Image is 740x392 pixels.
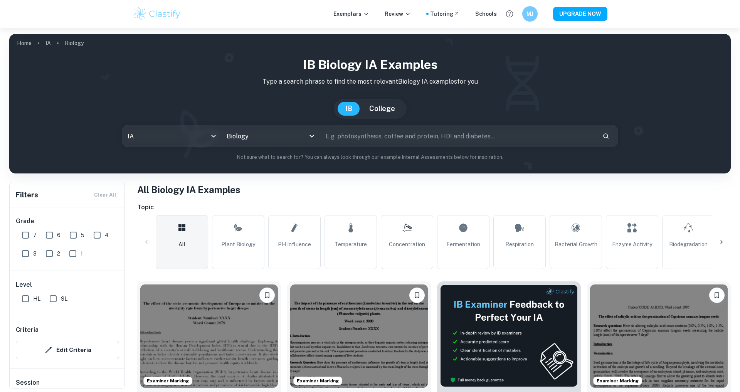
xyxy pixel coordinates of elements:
[33,231,37,239] span: 7
[669,240,708,249] span: Biodegradation
[16,217,119,226] h6: Grade
[16,325,39,335] h6: Criteria
[122,125,221,147] div: IA
[333,10,369,18] p: Exemplars
[17,38,32,49] a: Home
[33,249,37,258] span: 3
[137,203,731,212] h6: Topic
[15,77,725,86] p: Type a search phrase to find the most relevant Biology IA examples for you
[526,10,535,18] h6: MJ
[338,102,360,116] button: IB
[81,231,84,239] span: 5
[522,6,538,22] button: MJ
[57,249,60,258] span: 2
[178,240,185,249] span: All
[385,10,411,18] p: Review
[221,240,255,249] span: Plant Biology
[306,131,317,141] button: Open
[57,231,61,239] span: 6
[16,190,38,200] h6: Filters
[290,284,428,388] img: Biology IA example thumbnail: How does the presence of earthworms infl
[505,240,534,249] span: Respiration
[45,38,51,49] a: IA
[555,240,597,249] span: Bacterial Growth
[475,10,497,18] a: Schools
[144,377,192,384] span: Examiner Marking
[133,6,182,22] img: Clastify logo
[335,240,367,249] span: Temperature
[105,231,109,239] span: 4
[709,288,725,303] button: Bookmark
[9,34,731,173] img: profile cover
[440,284,578,387] img: Thumbnail
[612,240,652,249] span: Enzyme Activity
[599,130,612,143] button: Search
[137,183,731,197] h1: All Biology IA Examples
[409,288,425,303] button: Bookmark
[61,294,67,303] span: SL
[81,249,83,258] span: 1
[430,10,460,18] a: Tutoring
[16,341,119,359] button: Edit Criteria
[16,280,119,289] h6: Level
[259,288,275,303] button: Bookmark
[33,294,40,303] span: HL
[15,56,725,74] h1: IB Biology IA examples
[362,102,403,116] button: College
[590,284,728,388] img: Biology IA example thumbnail: How do altering salicylic acid concentra
[389,240,425,249] span: Concentration
[65,39,84,47] p: Biology
[320,125,596,147] input: E.g. photosynthesis, coffee and protein, HDI and diabetes...
[294,377,342,384] span: Examiner Marking
[446,240,480,249] span: Fermentation
[594,377,642,384] span: Examiner Marking
[503,7,516,20] button: Help and Feedback
[553,7,607,21] button: UPGRADE NOW
[278,240,311,249] span: pH Influence
[140,284,278,388] img: Biology IA example thumbnail: What is the effect of the socio-economic
[15,153,725,161] p: Not sure what to search for? You can always look through our example Internal Assessments below f...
